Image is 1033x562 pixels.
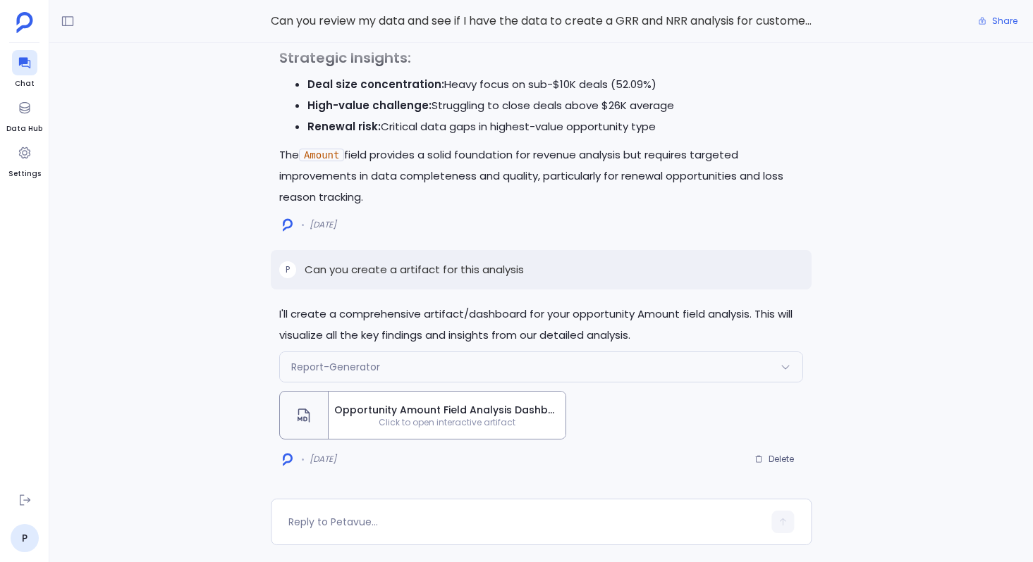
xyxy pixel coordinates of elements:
span: Data Hub [6,123,42,135]
span: Delete [769,454,794,465]
img: logo [283,218,293,232]
span: [DATE] [310,219,336,230]
li: Critical data gaps in highest-value opportunity type [307,116,803,137]
span: [DATE] [310,454,336,465]
a: Settings [8,140,41,180]
span: Settings [8,168,41,180]
button: Share [970,11,1026,31]
span: Chat [12,78,37,89]
p: I'll create a comprehensive artifact/dashboard for your opportunity Amount field analysis. This w... [279,304,803,346]
span: P [286,264,290,275]
img: petavue logo [16,12,33,33]
p: The field provides a solid foundation for revenue analysis but requires targeted improvements in ... [279,144,803,208]
a: P [11,524,39,552]
li: Struggling to close deals above $26K average [307,95,803,116]
a: Chat [12,50,37,89]
code: Amount [299,149,345,161]
li: Heavy focus on sub-$10K deals (52.09%) [307,74,803,95]
span: Click to open interactive artifact [329,417,566,428]
strong: Renewal risk: [307,119,381,134]
span: Report-Generator [291,360,380,374]
strong: High-value challenge: [307,98,432,113]
img: logo [283,453,293,466]
span: Can you review my data and see if I have the data to create a GRR and NRR analysis for customers ... [271,12,812,30]
button: Delete [745,449,803,470]
span: Opportunity Amount Field Analysis Dashboard [334,403,560,417]
button: Opportunity Amount Field Analysis DashboardClick to open interactive artifact [279,391,566,439]
a: Data Hub [6,95,42,135]
strong: Deal size concentration: [307,77,444,92]
p: Can you create a artifact for this analysis [305,261,524,278]
span: Share [992,15,1017,27]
